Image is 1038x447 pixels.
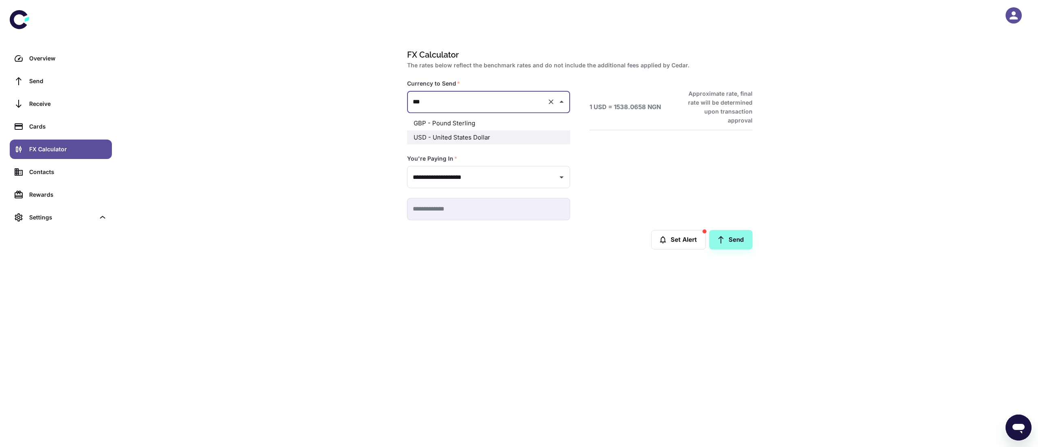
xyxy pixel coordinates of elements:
[10,94,112,114] a: Receive
[29,99,107,108] div: Receive
[651,230,706,249] button: Set Alert
[545,96,557,107] button: Clear
[709,230,753,249] a: Send
[407,80,460,88] label: Currency to Send
[10,49,112,68] a: Overview
[10,208,112,227] div: Settings
[407,155,457,163] label: You're Paying In
[407,49,749,61] h1: FX Calculator
[29,145,107,154] div: FX Calculator
[10,162,112,182] a: Contacts
[29,190,107,199] div: Rewards
[10,71,112,91] a: Send
[29,213,95,222] div: Settings
[1006,415,1032,441] iframe: Button to launch messaging window
[10,140,112,159] a: FX Calculator
[407,130,570,144] li: USD - United States Dollar
[29,122,107,131] div: Cards
[10,185,112,204] a: Rewards
[556,172,567,183] button: Open
[556,96,567,107] button: Close
[590,103,661,112] h6: 1 USD = 1538.0658 NGN
[29,168,107,176] div: Contacts
[10,117,112,136] a: Cards
[29,77,107,86] div: Send
[679,89,753,125] h6: Approximate rate, final rate will be determined upon transaction approval
[407,116,570,131] li: GBP - Pound Sterling
[29,54,107,63] div: Overview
